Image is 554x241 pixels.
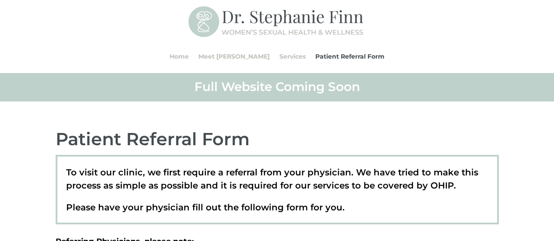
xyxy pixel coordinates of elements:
a: Services [279,40,306,73]
h2: Patient Referral Form [56,128,499,155]
a: Patient Referral Form [315,40,385,73]
a: Meet [PERSON_NAME] [198,40,270,73]
a: Home [169,40,189,73]
p: To visit our clinic, we first require a referral from your physician. We have tried to make this ... [66,166,488,201]
h2: Full Website Coming Soon [56,79,499,99]
p: Please have your physician fill out the following form for you. [66,201,488,214]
